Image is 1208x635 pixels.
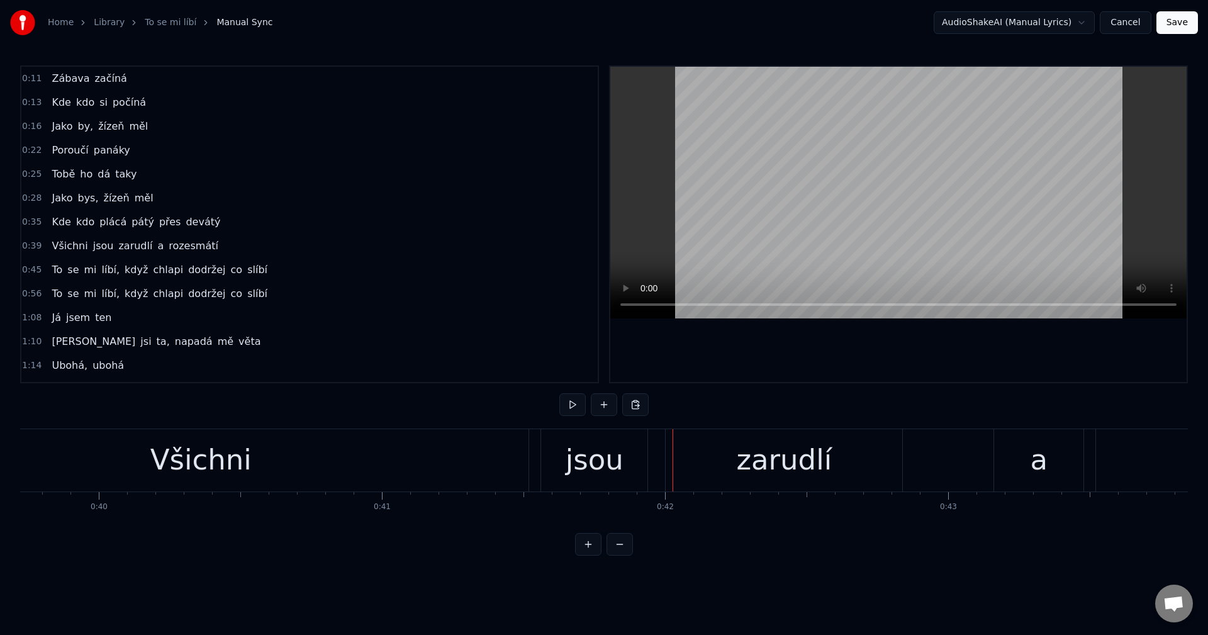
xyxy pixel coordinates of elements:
[96,167,111,181] span: dá
[167,239,220,253] span: rozesmátí
[48,16,74,29] a: Home
[50,143,89,157] span: Poroučí
[237,334,262,349] span: věta
[50,334,137,349] span: [PERSON_NAME]
[123,262,149,277] span: když
[50,95,72,110] span: Kde
[152,262,184,277] span: chlapi
[230,262,244,277] span: co
[22,288,42,300] span: 0:56
[65,310,91,325] span: jsem
[128,119,149,133] span: měl
[1100,11,1151,34] button: Cancel
[22,120,42,133] span: 0:16
[22,359,42,372] span: 1:14
[75,215,96,229] span: kdo
[79,167,94,181] span: ho
[174,334,214,349] span: napadá
[156,239,165,253] span: a
[123,286,149,301] span: když
[374,502,391,512] div: 0:41
[22,264,42,276] span: 0:45
[94,310,113,325] span: ten
[1156,11,1198,34] button: Save
[103,191,131,205] span: žízeň
[133,191,155,205] span: měl
[50,239,89,253] span: Všichni
[50,119,74,133] span: Jako
[139,334,152,349] span: jsi
[150,439,252,481] div: Všichni
[22,312,42,324] span: 1:08
[130,215,155,229] span: pátý
[187,286,226,301] span: dodržej
[152,286,184,301] span: chlapi
[216,334,235,349] span: mě
[76,191,99,205] span: bys,
[10,10,35,35] img: youka
[48,16,272,29] nav: breadcrumb
[101,286,121,301] span: líbí,
[187,262,226,277] span: dodržej
[22,192,42,205] span: 0:28
[230,286,244,301] span: co
[82,262,98,277] span: mi
[184,215,221,229] span: devátý
[98,215,128,229] span: plácá
[216,16,272,29] span: Manual Sync
[97,119,125,133] span: žízeň
[145,16,196,29] a: To se mi líbí
[155,334,171,349] span: ta,
[22,96,42,109] span: 0:13
[93,71,128,86] span: začíná
[91,502,108,512] div: 0:40
[246,262,269,277] span: slíbí
[736,439,832,481] div: zarudlí
[158,215,182,229] span: přes
[114,167,138,181] span: taky
[22,335,42,348] span: 1:10
[22,216,42,228] span: 0:35
[92,239,115,253] span: jsou
[66,262,80,277] span: se
[22,240,42,252] span: 0:39
[22,144,42,157] span: 0:22
[94,16,125,29] a: Library
[50,358,89,373] span: Ubohá,
[566,439,624,481] div: jsou
[50,286,64,301] span: To
[50,310,62,325] span: Já
[91,358,125,373] span: ubohá
[76,119,94,133] span: by,
[50,215,72,229] span: Kde
[75,95,96,110] span: kdo
[22,72,42,85] span: 0:11
[1031,439,1048,481] div: a
[98,95,109,110] span: si
[1155,585,1193,622] a: Otevřený chat
[657,502,674,512] div: 0:42
[101,262,121,277] span: líbí,
[50,191,74,205] span: Jako
[50,71,91,86] span: Zábava
[82,286,98,301] span: mi
[246,286,269,301] span: slíbí
[50,167,76,181] span: Tobě
[22,168,42,181] span: 0:25
[92,143,131,157] span: panáky
[50,262,64,277] span: To
[111,95,147,110] span: počíná
[117,239,154,253] span: zarudlí
[940,502,957,512] div: 0:43
[66,286,80,301] span: se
